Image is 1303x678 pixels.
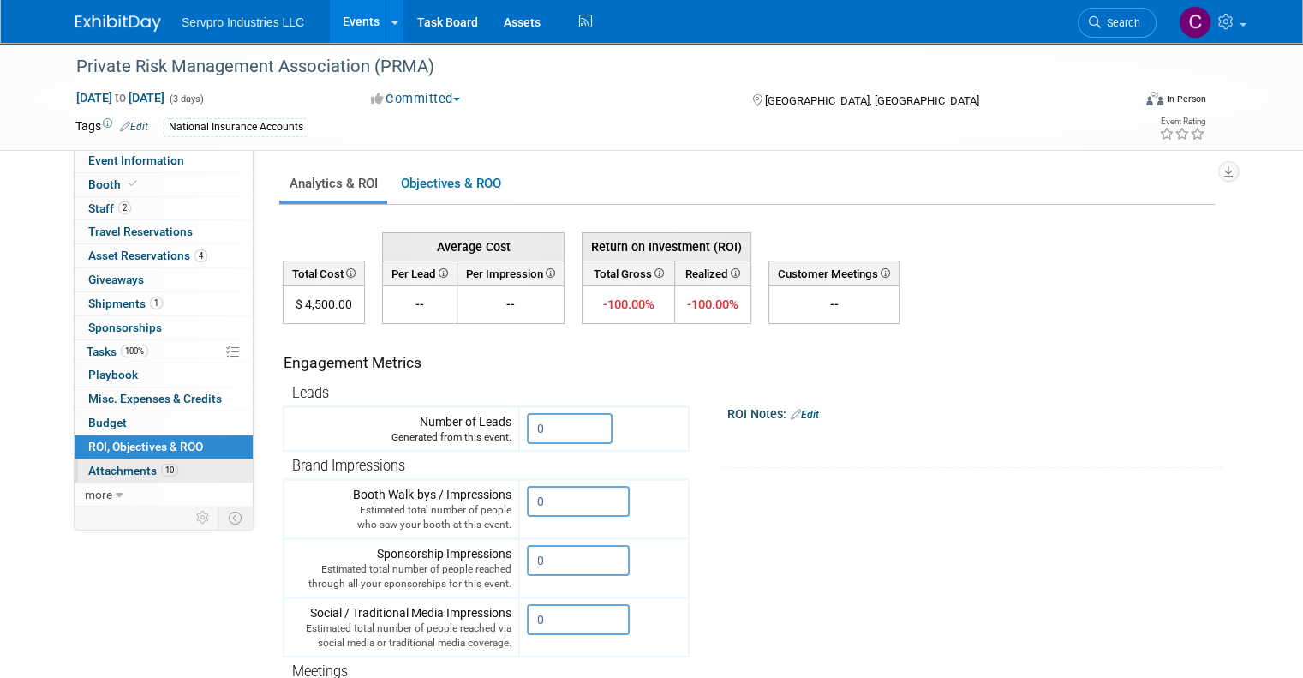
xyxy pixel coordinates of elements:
a: Search [1078,8,1157,38]
span: Budget [88,416,127,429]
span: Attachments [88,464,178,477]
i: Booth reservation complete [129,179,137,189]
span: Search [1101,16,1140,29]
img: Format-Inperson.png [1146,92,1163,105]
span: 4 [194,249,207,262]
a: Analytics & ROI [279,167,387,201]
td: $ 4,500.00 [284,286,365,324]
div: Estimated total number of people who saw your booth at this event. [291,503,511,532]
td: Personalize Event Tab Strip [188,507,218,529]
span: ROI, Objectives & ROO [88,440,203,453]
span: Shipments [88,297,163,310]
button: Committed [365,90,467,108]
a: Shipments1 [75,292,253,315]
div: ROI Notes: [727,401,1222,423]
td: Tags [75,117,148,137]
a: more [75,483,253,507]
span: Asset Reservations [88,249,207,262]
th: Customer Meetings [769,261,900,285]
th: Per Lead [383,261,457,285]
a: Travel Reservations [75,220,253,243]
a: Staff2 [75,197,253,220]
th: Total Gross [583,261,675,285]
a: Sponsorships [75,316,253,339]
div: In-Person [1166,93,1206,105]
span: -- [506,297,515,311]
a: Booth [75,173,253,196]
th: Per Impression [457,261,565,285]
div: Engagement Metrics [284,352,682,374]
a: Giveaways [75,268,253,291]
th: Total Cost [284,261,365,285]
a: Playbook [75,363,253,387]
span: Giveaways [88,273,144,286]
a: Event Information [75,149,253,172]
th: Average Cost [383,232,565,261]
a: Budget [75,411,253,435]
div: Social / Traditional Media Impressions [291,604,511,651]
span: to [112,91,129,105]
span: [GEOGRAPHIC_DATA], [GEOGRAPHIC_DATA] [765,94,979,107]
span: Staff [88,201,131,215]
span: Tasks [87,345,148,358]
span: more [85,488,112,501]
a: Edit [791,409,819,421]
span: Brand Impressions [292,458,405,474]
div: Booth Walk-bys / Impressions [291,486,511,532]
span: [DATE] [DATE] [75,90,165,105]
span: (3 days) [168,93,204,105]
div: Number of Leads [291,413,511,445]
div: Event Rating [1159,117,1205,126]
a: Asset Reservations4 [75,244,253,267]
span: Servpro Industries LLC [182,15,304,29]
a: Tasks100% [75,340,253,363]
span: 2 [118,201,131,214]
th: Return on Investment (ROI) [583,232,751,261]
span: Booth [88,177,140,191]
a: Misc. Expenses & Credits [75,387,253,411]
td: Toggle Event Tabs [218,507,254,529]
div: Estimated total number of people reached through all your sponsorships for this event. [291,562,511,591]
span: Leads [292,385,329,401]
span: -100.00% [687,297,738,312]
span: 10 [161,464,178,477]
th: Realized [674,261,750,285]
div: Generated from this event. [291,430,511,445]
img: Chris Chassagneux [1179,6,1211,39]
div: Sponsorship Impressions [291,545,511,591]
a: Attachments10 [75,459,253,483]
a: ROI, Objectives & ROO [75,435,253,459]
span: Travel Reservations [88,225,193,238]
div: Event Format [1039,89,1206,115]
span: -- [415,297,424,311]
div: Private Risk Management Association (PRMA) [70,51,1110,82]
span: Misc. Expenses & Credits [88,392,222,405]
div: National Insurance Accounts [164,118,308,136]
span: Playbook [88,368,138,381]
span: Event Information [88,153,184,167]
span: -100.00% [602,297,654,312]
a: Edit [120,121,148,133]
a: Objectives & ROO [391,167,511,201]
img: ExhibitDay [75,15,161,32]
div: -- [776,296,892,313]
span: Sponsorships [88,321,162,334]
div: Estimated total number of people reached via social media or traditional media coverage. [291,621,511,651]
span: 100% [121,345,148,357]
span: 1 [150,297,163,309]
